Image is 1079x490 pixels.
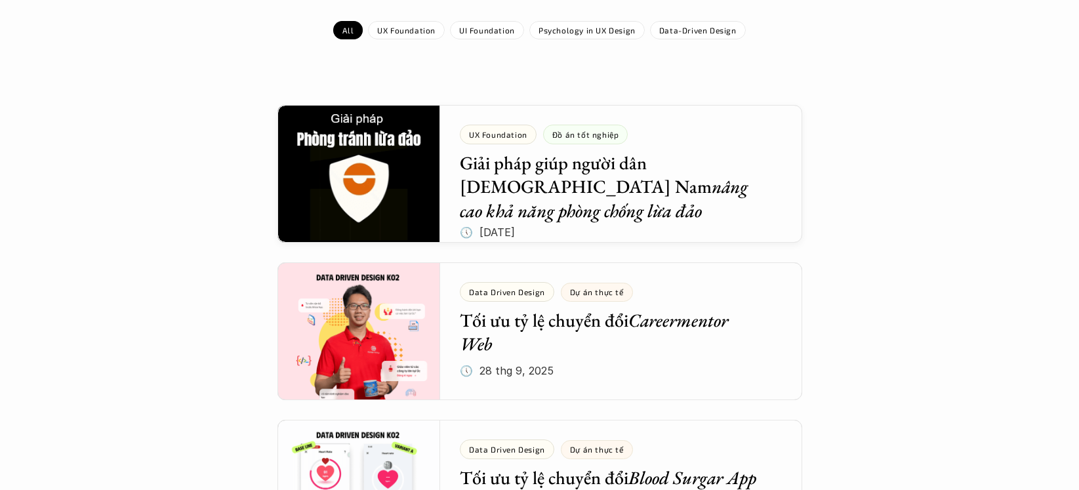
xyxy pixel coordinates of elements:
[342,26,354,35] p: All
[368,21,445,39] a: UX Foundation
[377,26,436,35] p: UX Foundation
[659,26,737,35] p: Data-Driven Design
[277,105,802,243] a: UX FoundationĐồ án tốt nghiệpGiải pháp giúp người dân [DEMOGRAPHIC_DATA] Namnâng cao khả năng phò...
[539,26,636,35] p: Psychology in UX Design
[459,26,515,35] p: UI Foundation
[529,21,645,39] a: Psychology in UX Design
[650,21,746,39] a: Data-Driven Design
[450,21,524,39] a: UI Foundation
[277,262,802,400] a: Data Driven DesignDự án thực tếTối ưu tỷ lệ chuyển đổiCareermentor Web🕔 28 thg 9, 2025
